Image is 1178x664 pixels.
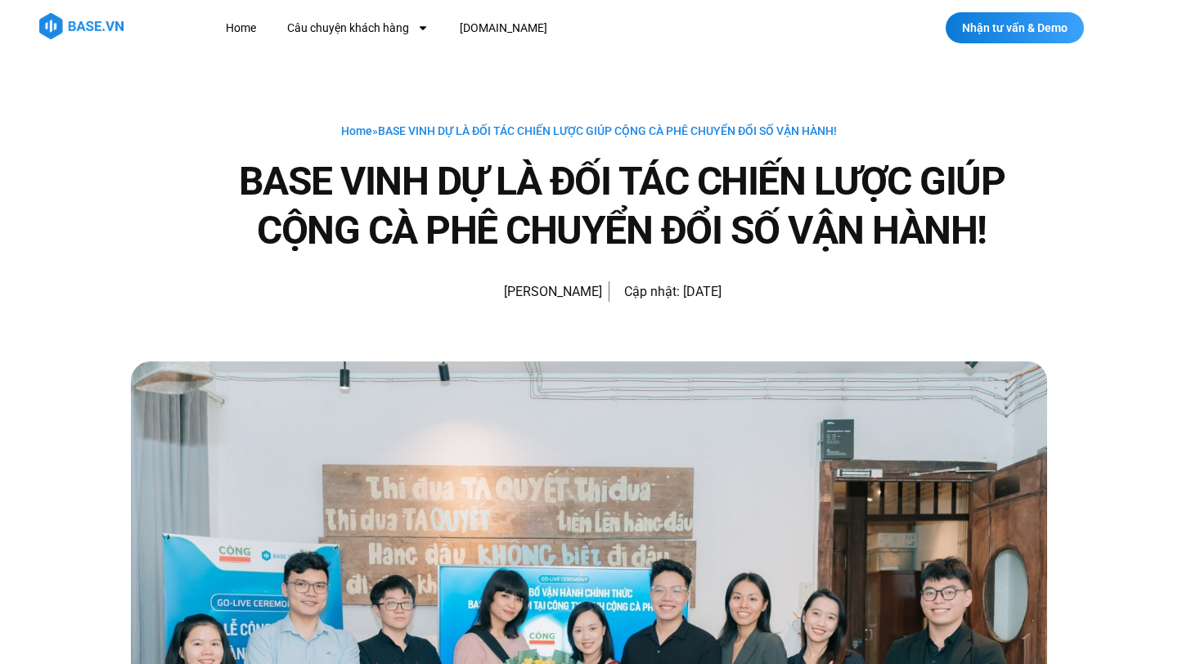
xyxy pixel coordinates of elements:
span: [PERSON_NAME] [496,280,602,303]
a: Câu chuyện khách hàng [275,13,441,43]
span: BASE VINH DỰ LÀ ĐỐI TÁC CHIẾN LƯỢC GIÚP CỘNG CÀ PHÊ CHUYỂN ĐỔI SỐ VẬN HÀNH! [378,124,837,137]
time: [DATE] [683,284,722,299]
h1: BASE VINH DỰ LÀ ĐỐI TÁC CHIẾN LƯỢC GIÚP CỘNG CÀ PHÊ CHUYỂN ĐỔI SỐ VẬN HÀNH! [196,157,1047,255]
a: Home [214,13,268,43]
span: Nhận tư vấn & Demo [962,22,1068,34]
span: » [341,124,837,137]
a: [DOMAIN_NAME] [447,13,560,43]
a: Picture of Đoàn Đức [PERSON_NAME] [456,271,602,312]
a: Nhận tư vấn & Demo [946,12,1084,43]
a: Home [341,124,372,137]
span: Cập nhật: [624,284,680,299]
nav: Menu [214,13,841,43]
